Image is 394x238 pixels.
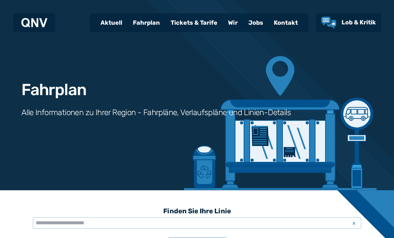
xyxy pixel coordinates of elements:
img: QNV Logo [21,18,47,27]
a: Jobs [243,14,268,31]
a: Kontakt [268,14,303,31]
a: QNV Logo [21,16,47,29]
a: Tickets & Tarife [165,14,223,31]
span: Lob & Kritik [342,19,376,26]
h1: Fahrplan [21,82,86,98]
a: Lob & Kritik [321,17,376,29]
a: Wir [223,14,243,31]
h3: Finden Sie Ihre Linie [33,204,361,218]
span: x [349,219,359,227]
h3: Alle Informationen zu Ihrer Region - Fahrpläne, Verlaufspläne und Linien-Details [21,107,291,118]
a: Aktuell [95,14,128,31]
a: Fahrplan [128,14,165,31]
